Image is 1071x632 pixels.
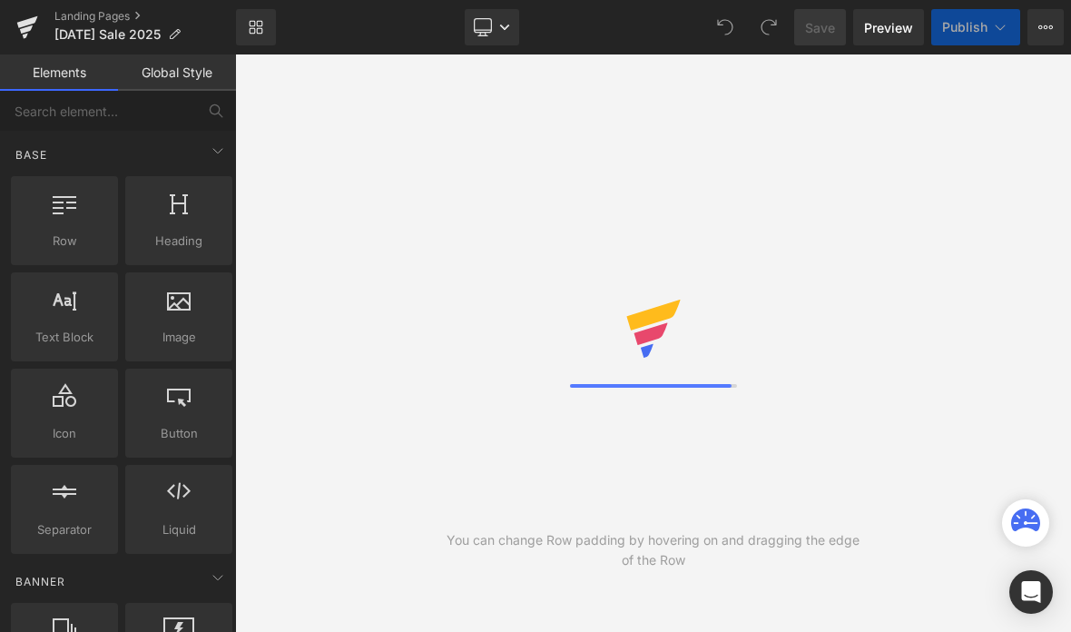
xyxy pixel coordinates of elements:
[131,520,227,539] span: Liquid
[16,232,113,251] span: Row
[864,18,913,37] span: Preview
[931,9,1020,45] button: Publish
[14,573,67,590] span: Banner
[131,232,227,251] span: Heading
[1027,9,1064,45] button: More
[54,27,161,42] span: [DATE] Sale 2025
[16,328,113,347] span: Text Block
[131,328,227,347] span: Image
[14,146,49,163] span: Base
[751,9,787,45] button: Redo
[444,530,862,570] div: You can change Row padding by hovering on and dragging the edge of the Row
[16,520,113,539] span: Separator
[131,424,227,443] span: Button
[54,9,236,24] a: Landing Pages
[16,424,113,443] span: Icon
[853,9,924,45] a: Preview
[236,9,276,45] a: New Library
[1009,570,1053,614] div: Open Intercom Messenger
[707,9,743,45] button: Undo
[805,18,835,37] span: Save
[118,54,236,91] a: Global Style
[942,20,987,35] span: Publish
